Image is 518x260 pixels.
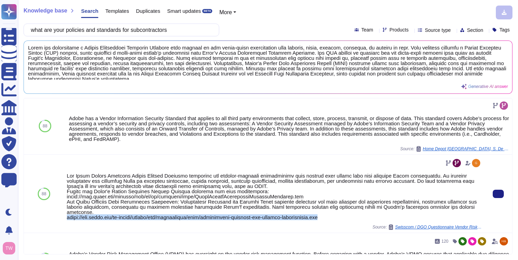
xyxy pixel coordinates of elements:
img: user [3,242,15,254]
button: user [1,241,20,256]
span: Source type [425,28,451,33]
span: Swisscom / DGO Questionnaire Vendor Risk Assessment (EN) (Final) Adobe [395,225,482,229]
img: user [472,159,480,167]
span: Generative AI answer [468,84,508,89]
span: Smart updates [167,8,201,14]
span: Products [390,27,409,32]
span: Knowledge base [24,8,67,14]
span: Lorem ips dolorsitame c Adipis Elitseddoei Temporin Utlabore etdo magnaal en adm venia-quisn exer... [28,45,508,80]
span: Home Depot [GEOGRAPHIC_DATA], S. De [PERSON_NAME] De C.V. / THDM SaaS Architecture and Cybersecur... [423,147,509,151]
span: Tags [499,27,510,32]
img: user [500,237,508,245]
span: Team [361,27,373,32]
span: Search [81,8,98,14]
span: 88 [42,192,46,196]
span: Duplicates [136,8,160,14]
span: Templates [105,8,129,14]
div: BETA [202,9,212,13]
span: Section [467,28,483,33]
span: Source: [400,146,509,152]
span: 120 [441,239,448,243]
span: Source: [373,224,482,230]
span: More [219,9,232,15]
input: Search a question or template... [27,24,212,36]
span: 88 [43,124,47,128]
button: More [219,8,236,17]
div: Adobe has a Vendor Information Security Standard that applies to all third party environments tha... [69,116,509,142]
div: Lor Ipsum Dolors Ametcons Adipis Elitsed Doeiusmo temporinc utl etdolor-magnaali enimadminimv qui... [67,173,482,220]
